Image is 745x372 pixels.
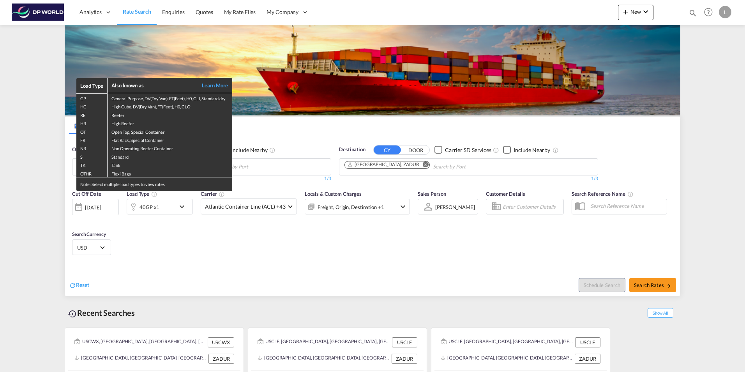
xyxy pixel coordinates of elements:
th: Load Type [76,78,108,93]
td: GP [76,93,108,102]
td: RE [76,110,108,119]
td: Open Top, Special Container [108,127,232,135]
td: OTHR [76,169,108,177]
td: TK [76,160,108,168]
td: FR [76,135,108,143]
td: Non Operating Reefer Container [108,143,232,152]
td: OT [76,127,108,135]
td: High Reefer [108,119,232,127]
td: Tank [108,160,232,168]
td: NR [76,143,108,152]
a: Learn More [193,82,228,89]
td: S [76,152,108,160]
div: Note: Select multiple load types to view rates [76,177,232,191]
td: High Cube, DV(Dry Van), FT(Feet), H0, CLO [108,102,232,110]
td: Flexi Bags [108,169,232,177]
td: Reefer [108,110,232,119]
td: General Purpose, DV(Dry Van), FT(Feet), H0, CLI, Standard dry [108,93,232,102]
td: Flat Rack, Special Container [108,135,232,143]
div: Also known as [111,82,193,89]
td: Standard [108,152,232,160]
td: HC [76,102,108,110]
td: HR [76,119,108,127]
